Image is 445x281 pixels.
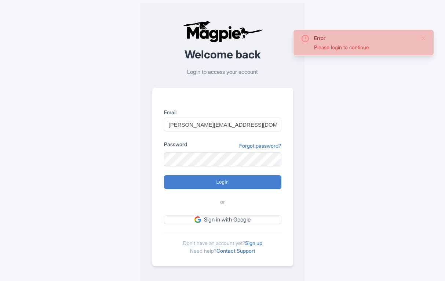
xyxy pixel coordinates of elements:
[164,215,281,224] a: Sign in with Google
[216,248,255,254] a: Contact Support
[164,108,281,116] label: Email
[152,48,293,61] h2: Welcome back
[164,233,281,255] div: Don't have an account yet? Need help?
[181,21,264,43] img: logo-ab69f6fb50320c5b225c76a69d11143b.png
[152,68,293,76] p: Login to access your account
[420,34,426,43] button: Close
[239,142,281,149] a: Forgot password?
[164,175,281,189] input: Login
[164,140,187,148] label: Password
[220,198,225,206] span: or
[245,240,262,246] a: Sign up
[314,34,415,42] div: Error
[314,43,415,51] div: Please login to continue
[194,216,201,223] img: google.svg
[164,118,281,132] input: you@example.com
